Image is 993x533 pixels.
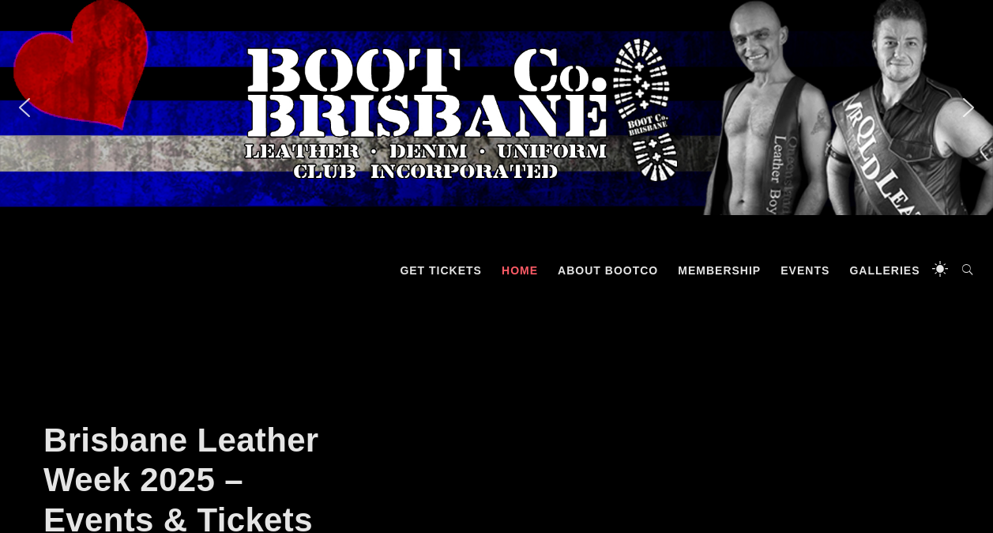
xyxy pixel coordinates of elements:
[550,247,666,294] a: About BootCo
[773,247,837,294] a: Events
[956,95,981,120] img: next arrow
[670,247,769,294] a: Membership
[494,247,546,294] a: Home
[392,247,490,294] a: GET TICKETS
[12,95,37,120] img: previous arrow
[841,247,927,294] a: Galleries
